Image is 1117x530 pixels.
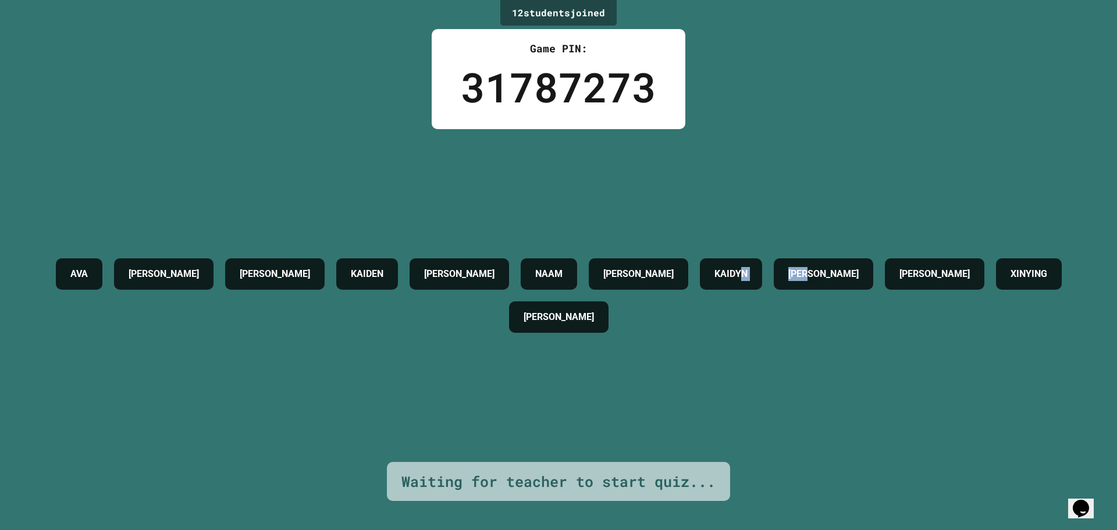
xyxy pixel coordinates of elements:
div: Game PIN: [461,41,656,56]
h4: [PERSON_NAME] [240,267,310,281]
h4: [PERSON_NAME] [899,267,970,281]
h4: [PERSON_NAME] [424,267,495,281]
h4: [PERSON_NAME] [603,267,674,281]
h4: XINYING [1011,267,1047,281]
div: Waiting for teacher to start quiz... [401,471,716,493]
h4: [PERSON_NAME] [129,267,199,281]
h4: [PERSON_NAME] [788,267,859,281]
h4: KAIDYN [714,267,748,281]
h4: NAAM [535,267,563,281]
div: 31787273 [461,56,656,118]
h4: AVA [70,267,88,281]
h4: [PERSON_NAME] [524,310,594,324]
iframe: chat widget [1068,483,1105,518]
h4: KAIDEN [351,267,383,281]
